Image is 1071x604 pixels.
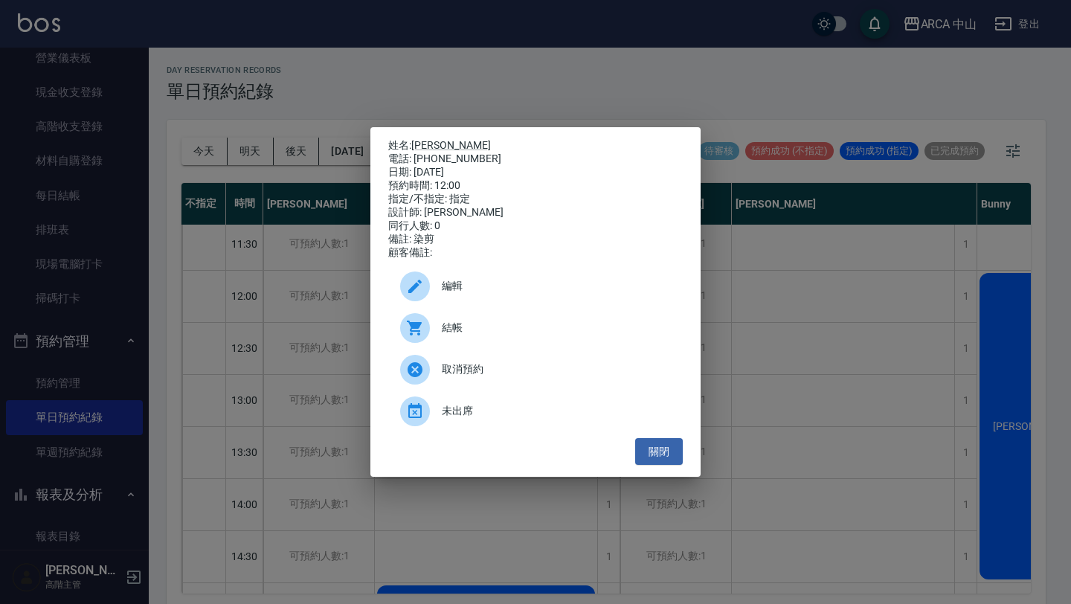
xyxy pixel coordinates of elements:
[442,403,671,419] span: 未出席
[388,219,683,233] div: 同行人數: 0
[388,139,683,152] p: 姓名:
[388,391,683,432] div: 未出席
[388,152,683,166] div: 電話: [PHONE_NUMBER]
[388,206,683,219] div: 設計師: [PERSON_NAME]
[388,266,683,307] div: 編輯
[388,246,683,260] div: 顧客備註:
[388,179,683,193] div: 預約時間: 12:00
[388,307,683,349] a: 結帳
[411,139,491,151] a: [PERSON_NAME]
[635,438,683,466] button: 關閉
[442,320,671,335] span: 結帳
[388,233,683,246] div: 備註: 染剪
[388,349,683,391] div: 取消預約
[388,166,683,179] div: 日期: [DATE]
[388,193,683,206] div: 指定/不指定: 指定
[442,362,671,377] span: 取消預約
[442,278,671,294] span: 編輯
